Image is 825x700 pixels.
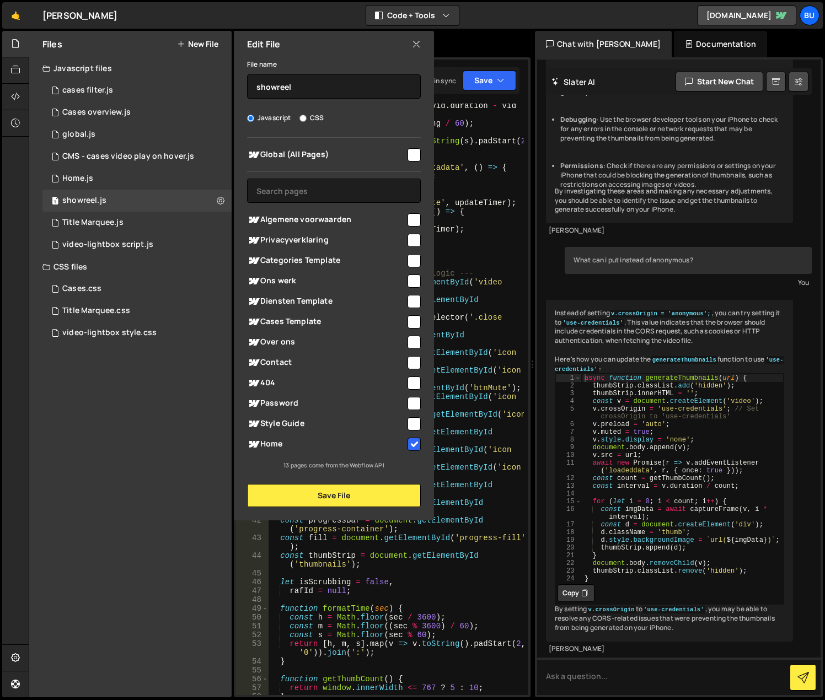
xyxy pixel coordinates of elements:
div: 15 [556,498,581,505]
div: 56 [236,675,269,683]
code: 'use-credentials' [555,356,784,373]
div: 24 [556,575,581,583]
div: 47 [236,586,269,595]
div: CSS files [29,256,232,278]
span: Over ons [247,336,406,349]
div: 11 [556,459,581,475]
code: v.crossOrigin = 'anonymous'; [610,310,712,317]
div: 51 [236,622,269,631]
span: 404 [247,376,406,390]
span: 1 [52,197,58,206]
div: 8 [556,436,581,444]
div: 16080/43141.js [42,146,232,168]
div: 2 [556,382,581,390]
div: video-lightbox script.js [62,240,153,250]
div: 16080/45708.js [42,123,232,146]
div: 50 [236,613,269,622]
div: 20 [556,544,581,552]
div: 6 [556,421,581,428]
div: 1 [556,374,581,382]
span: Password [247,397,406,410]
code: 'use-credentials' [561,319,624,327]
div: global.js [62,130,95,139]
div: 19 [556,536,581,544]
div: 14 [556,490,581,498]
div: 48 [236,595,269,604]
div: 44 [236,551,269,569]
span: Privacyverklaring [247,234,406,247]
small: 13 pages come from the Webflow API [283,461,384,469]
div: 21 [556,552,581,559]
h2: Slater AI [551,77,596,87]
li: : Use the browser developer tools on your iPhone to check for any errors in the console or networ... [560,115,784,143]
div: Cases overview.js [62,107,131,117]
a: [DOMAIN_NAME] [697,6,796,25]
span: Categories Template [247,254,406,267]
div: 17 [556,521,581,529]
div: 46 [236,578,269,586]
span: Algemene voorwaarden [247,213,406,227]
span: Cases Template [247,315,406,329]
div: Title Marquee.js [62,218,124,228]
div: CMS - cases video play on hover.js [62,152,194,161]
div: Home.js [62,174,93,184]
div: What can i put instead of anonymous? [565,247,812,274]
span: Contact [247,356,406,369]
label: CSS [299,112,324,123]
div: Javascript files [29,57,232,79]
div: Title Marquee.css [62,306,130,316]
div: 22 [556,559,581,567]
div: 23 [556,567,581,575]
div: video-lightbox style.css [62,328,157,338]
div: 18 [556,529,581,536]
span: Global (All Pages) [247,148,406,161]
div: 13 [556,482,581,490]
div: 16080/45757.css [42,278,232,300]
div: 16080/43136.js [42,168,232,190]
button: Save [463,71,516,90]
button: Start new chat [676,72,763,91]
div: 7 [556,428,581,436]
h2: Files [42,38,62,50]
li: : Check if there are any permissions or settings on your iPhone that could be blocking the genera... [560,161,784,189]
code: 'use-credentials' [642,606,705,613]
div: [PERSON_NAME] [549,226,790,235]
input: Name [247,74,421,99]
strong: Debugging [560,115,596,124]
div: 16 [556,505,581,521]
div: 5 [556,405,581,421]
div: 16080/43930.css [42,300,232,322]
label: File name [247,59,277,70]
input: Search pages [247,179,421,203]
span: Home [247,438,406,451]
strong: Permissions [560,161,603,170]
code: generateThumbnails [651,356,717,364]
div: You [567,277,809,288]
div: 52 [236,631,269,639]
button: Save File [247,484,421,507]
input: Javascript [247,115,254,122]
div: 16080/44245.js [42,79,232,101]
div: 16080/43928.css [42,322,232,344]
div: showreel.js [42,190,232,212]
div: 16080/43926.js [42,234,232,256]
div: Bu [800,6,819,25]
span: Diensten Template [247,295,406,308]
div: Chat with [PERSON_NAME] [535,31,672,57]
div: 43 [236,534,269,551]
div: 55 [236,666,269,675]
div: 49 [236,604,269,613]
div: 3 [556,390,581,397]
div: 4 [556,397,581,405]
div: Documentation [674,31,767,57]
div: 42 [236,516,269,534]
input: CSS [299,115,307,122]
div: Cases.css [62,284,101,294]
span: Ons werk [247,274,406,288]
div: Instead of setting , you can try setting it to . This value indicates that the browser should inc... [546,300,793,642]
div: 12 [556,475,581,482]
div: 45 [236,569,269,578]
button: New File [177,40,218,49]
div: 10 [556,451,581,459]
div: 9 [556,444,581,451]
